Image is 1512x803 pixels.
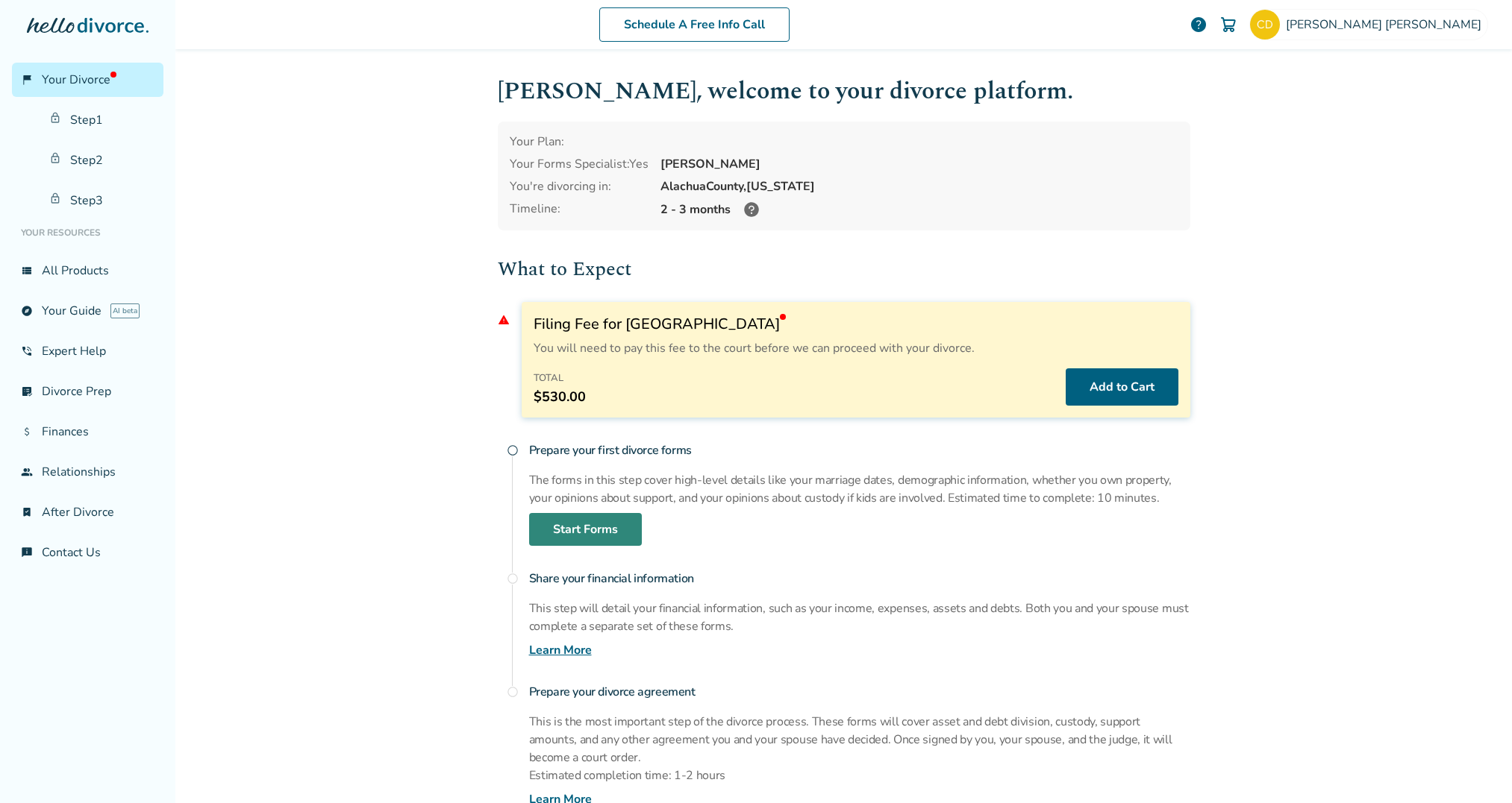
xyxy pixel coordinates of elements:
span: AI beta [110,303,140,318]
span: explore [21,305,33,317]
span: view_list [21,265,33,277]
a: Start Forms [529,513,642,546]
span: phone_in_talk [21,345,33,357]
span: $530.00 [534,388,586,406]
a: help [1190,16,1208,34]
div: Alachua County, [US_STATE] [660,178,1178,195]
a: Step2 [40,143,163,177]
a: attach_moneyFinances [12,415,163,449]
a: phone_in_talkExpert Help [12,334,163,368]
img: Cart [1219,16,1237,34]
span: chat_info [21,547,33,558]
a: groupRelationships [12,455,163,489]
li: Your Resources [12,218,163,248]
div: You're divorcing in: [510,178,649,195]
p: The forms in this step cover high-level details like your marriage dates, demographic information... [529,471,1190,507]
div: Timeline: [510,201,649,218]
button: Add to Cart [1066,368,1178,406]
span: [PERSON_NAME] [PERSON_NAME] [1286,16,1487,33]
a: Step3 [40,183,163,218]
span: bookmark_check [21,506,33,518]
h1: [PERSON_NAME] , welcome to your divorce platform. [498,73,1190,110]
a: flag_2Your Divorce [12,63,163,97]
span: radio_button_unchecked [507,444,519,456]
a: list_alt_checkDivorce Prep [12,374,163,409]
a: view_listAll Products [12,254,163,288]
a: chat_infoContact Us [12,535,163,570]
h4: Total [534,368,586,388]
p: This is the most important step of the divorce process. These forms will cover asset and debt div... [529,713,1190,766]
p: This step will detail your financial information, such as your income, expenses, assets and debts... [529,599,1190,635]
a: Learn More [529,641,592,659]
h3: Filing Fee for [GEOGRAPHIC_DATA] [534,314,1178,334]
span: radio_button_unchecked [507,573,519,585]
span: attach_money [21,426,33,438]
div: Your Plan: [510,133,649,150]
h4: Prepare your first divorce forms [529,435,1190,465]
a: exploreYour GuideAI beta [12,294,163,328]
span: flag_2 [21,74,33,86]
div: Your Forms Specialist: Yes [510,156,649,172]
a: Step1 [40,103,163,137]
span: list_alt_check [21,385,33,397]
a: bookmark_checkAfter Divorce [12,495,163,529]
a: Schedule A Free Info Call [599,7,790,42]
span: group [21,466,33,478]
div: 2 - 3 months [660,201,1178,218]
iframe: Chat Widget [1437,731,1512,803]
span: warning [498,314,510,326]
p: Estimated completion time: 1-2 hours [529,766,1190,784]
h2: What to Expect [498,254,1190,284]
img: charbrown107@gmail.com [1250,10,1280,40]
p: You will need to pay this fee to the court before we can proceed with your divorce. [534,340,1178,356]
h4: Share your financial information [529,564,1190,593]
span: radio_button_unchecked [507,686,519,698]
div: [PERSON_NAME] [660,156,1178,172]
span: Your Divorce [42,72,116,88]
h4: Prepare your divorce agreement [529,677,1190,707]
